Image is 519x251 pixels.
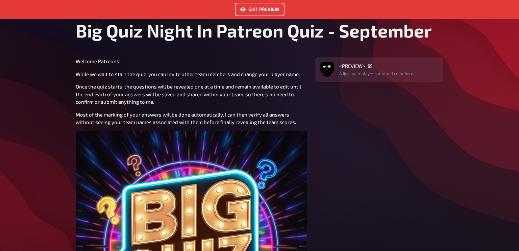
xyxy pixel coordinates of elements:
[339,70,414,76] p: Adjust your player name and color here.
[320,61,334,74] img: Avatar
[320,63,334,76] button: Avatar
[76,83,302,105] span: Once the quiz starts, the questions will be revealed one at a time and remain available to edit u...
[235,3,285,16] a: Exit Preview
[76,111,296,125] span: Most of the marking of your answers will be done automatically, I can then verify all answers wit...
[76,58,121,64] span: Welcome Patreons!
[76,20,443,41] h1: Big Quiz Night In Patreon Quiz - September
[339,63,365,69] span: <PREVIEW>
[76,71,300,77] span: While we wait to start the quiz, you can invite other team members and change your player name.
